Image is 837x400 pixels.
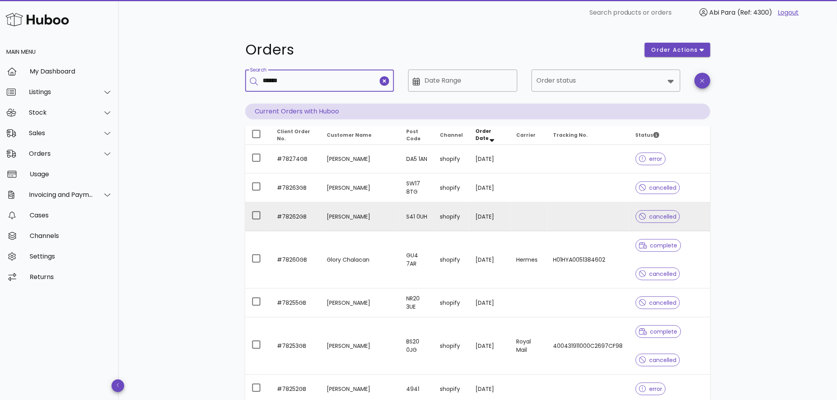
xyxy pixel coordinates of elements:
td: [DATE] [469,231,510,289]
td: shopify [434,174,469,202]
div: Stock [29,109,93,116]
td: SW17 8TG [400,174,434,202]
span: error [639,156,663,162]
span: cancelled [639,271,677,277]
span: Channel [440,132,463,138]
td: [PERSON_NAME] [320,317,400,375]
div: Returns [30,273,112,281]
td: #78253GB [271,317,320,375]
td: #78260GB [271,231,320,289]
p: Current Orders with Huboo [245,104,710,119]
td: shopify [434,231,469,289]
th: Carrier [510,126,547,145]
div: Invoicing and Payments [29,191,93,198]
span: cancelled [639,214,677,219]
td: [PERSON_NAME] [320,174,400,202]
button: clear icon [380,76,389,86]
td: Hermes [510,231,547,289]
td: [DATE] [469,202,510,231]
td: [DATE] [469,317,510,375]
td: DA5 1AN [400,145,434,174]
span: Carrier [517,132,536,138]
div: Settings [30,253,112,260]
th: Tracking No. [547,126,629,145]
td: Glory Chalacan [320,231,400,289]
th: Order Date: Sorted descending. Activate to remove sorting. [469,126,510,145]
td: #78262GB [271,202,320,231]
td: [PERSON_NAME] [320,202,400,231]
td: BS20 0JG [400,317,434,375]
td: shopify [434,317,469,375]
th: Post Code [400,126,434,145]
div: Listings [29,88,93,96]
span: order actions [651,46,699,54]
td: GU4 7AR [400,231,434,289]
td: [PERSON_NAME] [320,289,400,317]
a: Logout [778,8,799,17]
div: Channels [30,232,112,240]
td: H01HYA0051384602 [547,231,629,289]
td: #78263GB [271,174,320,202]
td: #78274GB [271,145,320,174]
span: cancelled [639,357,677,363]
div: Order status [532,70,680,92]
td: shopify [434,202,469,231]
img: Huboo Logo [6,11,69,28]
div: Cases [30,211,112,219]
span: error [639,386,663,392]
span: Post Code [406,128,420,142]
span: (Ref: 4300) [738,8,773,17]
div: Orders [29,150,93,157]
td: Royal Mail [510,317,547,375]
td: [DATE] [469,289,510,317]
span: complete [639,329,678,334]
label: Search [250,67,267,73]
span: Client Order No. [277,128,310,142]
span: Status [636,132,659,138]
td: [PERSON_NAME] [320,145,400,174]
td: NR20 3UE [400,289,434,317]
td: shopify [434,145,469,174]
td: [DATE] [469,174,510,202]
th: Client Order No. [271,126,320,145]
span: cancelled [639,185,677,191]
span: Abi Para [710,8,736,17]
th: Channel [434,126,469,145]
span: Customer Name [327,132,371,138]
span: Tracking No. [553,132,588,138]
th: Customer Name [320,126,400,145]
span: complete [639,243,678,248]
th: Status [629,126,710,145]
span: cancelled [639,300,677,306]
div: My Dashboard [30,68,112,75]
td: #78255GB [271,289,320,317]
h1: Orders [245,43,635,57]
td: 400431911000C2697CF98 [547,317,629,375]
span: Order Date [475,128,491,142]
div: Sales [29,129,93,137]
td: [DATE] [469,145,510,174]
div: Usage [30,170,112,178]
td: S41 0UH [400,202,434,231]
button: order actions [645,43,710,57]
td: shopify [434,289,469,317]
